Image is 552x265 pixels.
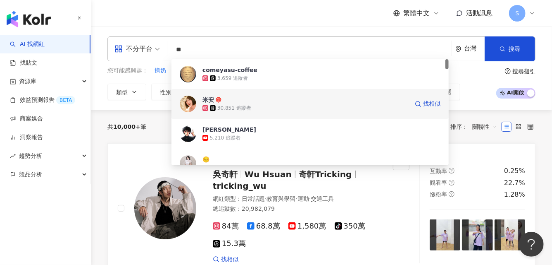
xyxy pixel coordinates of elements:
[309,195,311,202] span: ·
[151,84,190,100] button: 性別
[213,169,238,179] span: 吳奇軒
[107,67,148,75] span: 您可能感興趣：
[154,66,167,75] button: 擠奶
[297,195,309,202] span: 運動
[245,169,292,179] span: Wu Hsuan
[107,123,146,130] div: 共 筆
[505,68,511,74] span: question-circle
[202,96,214,104] div: 米安
[415,96,440,112] a: 找相似
[403,9,430,18] span: 繁體中文
[266,195,295,202] span: 教育與學習
[213,195,383,203] div: 網紅類型 ：
[113,123,140,130] span: 10,000+
[10,96,75,104] a: 效益預測報告BETA
[202,125,256,134] div: [PERSON_NAME]
[217,75,248,82] div: 3,659 追蹤者
[504,178,525,188] div: 22.7%
[180,125,196,142] img: KOL Avatar
[295,195,297,202] span: ·
[449,180,454,185] span: question-circle
[7,11,51,27] img: logo
[449,168,454,173] span: question-circle
[504,166,525,176] div: 0.25%
[180,155,196,172] img: KOL Avatar
[247,222,280,231] span: 68.8萬
[485,36,535,61] button: 搜尋
[242,195,265,202] span: 日常話題
[202,66,257,74] div: comeyasu-coffee
[134,177,196,239] img: KOL Avatar
[180,66,196,82] img: KOL Avatar
[217,164,248,171] div: 2,901 追蹤者
[299,169,352,179] span: 奇軒Tricking
[221,255,238,264] span: 找相似
[466,9,493,17] span: 活動訊息
[516,9,519,18] span: S
[311,195,334,202] span: 交通工具
[213,222,239,231] span: 84萬
[10,115,43,123] a: 商案媒合
[213,255,238,264] a: 找相似
[450,120,502,133] div: 排序：
[114,42,152,55] div: 不分平台
[217,105,251,112] div: 30,851 追蹤者
[114,45,123,53] span: appstore
[288,222,326,231] span: 1,580萬
[512,68,535,75] div: 搜尋指引
[213,239,246,248] span: 15.3萬
[509,46,520,52] span: 搜尋
[265,195,266,202] span: ·
[155,67,166,75] span: 擠奶
[107,84,146,100] button: 類型
[472,120,497,133] span: 關聯性
[519,232,544,257] iframe: Help Scout Beacon - Open
[10,40,45,48] a: searchAI 找網紅
[10,59,37,67] a: 找貼文
[430,191,447,198] span: 漲粉率
[430,179,447,186] span: 觀看率
[423,100,440,108] span: 找相似
[430,219,460,250] img: post-image
[10,133,43,142] a: 洞察報告
[19,165,42,184] span: 競品分析
[180,96,196,112] img: KOL Avatar
[464,45,485,52] div: 台灣
[213,181,266,191] span: tricking_wu
[19,72,36,91] span: 資源庫
[202,155,209,164] div: ☺️
[495,219,525,250] img: post-image
[213,205,383,213] div: 總追蹤數 ： 20,982,079
[19,147,42,165] span: 趨勢分析
[10,153,16,159] span: rise
[462,219,493,250] img: post-image
[160,89,171,96] span: 性別
[455,46,462,52] span: environment
[430,168,447,174] span: 互動率
[116,89,128,96] span: 類型
[449,191,454,197] span: question-circle
[335,222,365,231] span: 350萬
[504,190,525,199] div: 1.28%
[210,135,240,142] div: 5,210 追蹤者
